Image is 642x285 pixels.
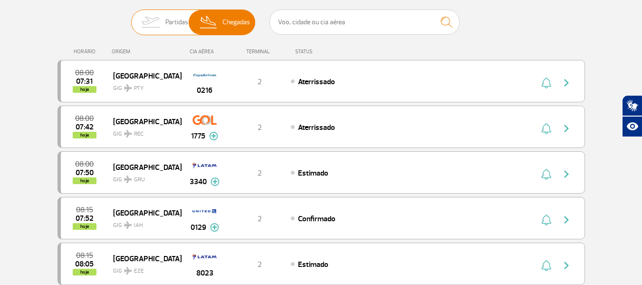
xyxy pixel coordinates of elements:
span: 2025-09-29 08:00:00 [75,161,94,167]
span: hoje [73,177,96,184]
div: TERMINAL [229,49,290,55]
span: GIG [113,79,174,93]
span: GIG [113,216,174,230]
img: sino-painel-voo.svg [541,214,551,226]
span: Estimado [298,260,328,269]
img: seta-direita-painel-voo.svg [561,214,572,226]
img: sino-painel-voo.svg [541,123,551,134]
span: 2 [258,77,262,87]
div: CIA AÉREA [181,49,229,55]
span: hoje [73,86,96,93]
span: Estimado [298,168,328,178]
span: 2025-09-29 07:31:52 [76,78,93,85]
span: IAH [134,221,143,230]
span: hoje [73,223,96,230]
button: Abrir recursos assistivos. [622,116,642,137]
span: 3340 [190,176,207,187]
span: Partidas [165,10,188,35]
span: GIG [113,170,174,184]
span: EZE [134,267,144,275]
span: 2025-09-29 08:15:00 [76,206,93,213]
span: 0129 [191,222,206,233]
img: slider-desembarque [195,10,223,35]
span: 2025-09-29 07:52:00 [76,215,94,222]
img: seta-direita-painel-voo.svg [561,123,572,134]
div: ORIGEM [112,49,181,55]
div: Plugin de acessibilidade da Hand Talk. [622,95,642,137]
span: 2025-09-29 08:05:00 [75,261,94,267]
div: STATUS [290,49,368,55]
span: [GEOGRAPHIC_DATA] [113,69,174,82]
img: destiny_airplane.svg [124,84,132,92]
img: destiny_airplane.svg [124,130,132,138]
img: destiny_airplane.svg [124,221,132,229]
span: 2025-09-29 08:15:00 [76,252,93,259]
span: GIG [113,125,174,138]
span: GIG [113,262,174,275]
img: sino-painel-voo.svg [541,77,551,88]
span: 8023 [196,267,213,279]
img: sino-painel-voo.svg [541,168,551,180]
span: REC [134,130,144,138]
span: 2 [258,168,262,178]
span: 2 [258,123,262,132]
span: [GEOGRAPHIC_DATA] [113,206,174,219]
img: seta-direita-painel-voo.svg [561,168,572,180]
span: [GEOGRAPHIC_DATA] [113,115,174,128]
span: [GEOGRAPHIC_DATA] [113,252,174,265]
span: [GEOGRAPHIC_DATA] [113,161,174,173]
span: hoje [73,269,96,275]
span: Aterrissado [298,123,335,132]
span: 2025-09-29 07:42:00 [76,124,94,130]
span: 0216 [197,85,212,96]
span: PTY [134,84,144,93]
span: Aterrissado [298,77,335,87]
img: destiny_airplane.svg [124,267,132,275]
img: mais-info-painel-voo.svg [211,177,220,186]
img: mais-info-painel-voo.svg [210,223,219,232]
img: destiny_airplane.svg [124,176,132,183]
img: seta-direita-painel-voo.svg [561,77,572,88]
img: seta-direita-painel-voo.svg [561,260,572,271]
span: 2025-09-29 08:00:00 [75,115,94,122]
span: 2025-09-29 08:00:00 [75,69,94,76]
span: hoje [73,132,96,138]
div: HORÁRIO [60,49,112,55]
img: sino-painel-voo.svg [541,260,551,271]
span: 2 [258,214,262,224]
span: Confirmado [298,214,335,224]
button: Abrir tradutor de língua de sinais. [622,95,642,116]
span: Chegadas [222,10,250,35]
span: GRU [134,176,145,184]
img: slider-embarque [135,10,165,35]
input: Voo, cidade ou cia aérea [269,10,460,35]
span: 1775 [191,130,205,142]
img: mais-info-painel-voo.svg [209,132,218,140]
span: 2025-09-29 07:50:00 [76,169,94,176]
span: 2 [258,260,262,269]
